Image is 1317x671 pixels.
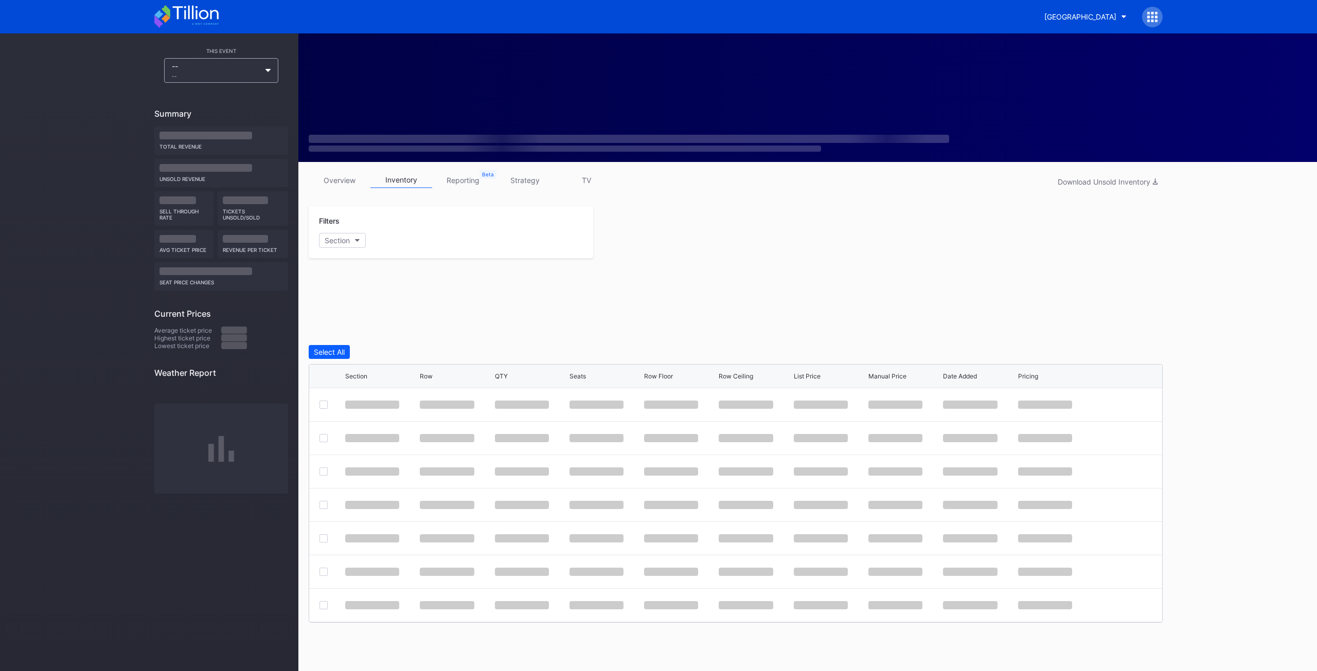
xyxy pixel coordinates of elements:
[154,327,221,334] div: Average ticket price
[432,172,494,188] a: reporting
[319,216,583,225] div: Filters
[154,368,288,378] div: Weather Report
[1037,7,1134,26] button: [GEOGRAPHIC_DATA]
[1053,175,1163,189] button: Download Unsold Inventory
[309,172,370,188] a: overview
[154,108,288,119] div: Summary
[1044,12,1116,21] div: [GEOGRAPHIC_DATA]
[644,372,673,380] div: Row Floor
[159,275,283,285] div: seat price changes
[325,236,350,245] div: Section
[556,172,617,188] a: TV
[420,372,433,380] div: Row
[719,372,753,380] div: Row Ceiling
[223,204,283,221] div: Tickets Unsold/Sold
[494,172,556,188] a: strategy
[154,334,221,342] div: Highest ticket price
[868,372,906,380] div: Manual Price
[1058,177,1158,186] div: Download Unsold Inventory
[1018,372,1038,380] div: Pricing
[159,172,283,182] div: Unsold Revenue
[223,243,283,253] div: Revenue per ticket
[172,62,260,79] div: --
[159,204,208,221] div: Sell Through Rate
[172,73,260,79] div: --
[154,342,221,350] div: Lowest ticket price
[319,233,366,248] button: Section
[154,48,288,54] div: This Event
[495,372,508,380] div: QTY
[159,243,208,253] div: Avg ticket price
[943,372,977,380] div: Date Added
[794,372,821,380] div: List Price
[314,348,345,356] div: Select All
[370,172,432,188] a: inventory
[309,345,350,359] button: Select All
[569,372,586,380] div: Seats
[345,372,367,380] div: Section
[159,139,283,150] div: Total Revenue
[154,309,288,319] div: Current Prices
